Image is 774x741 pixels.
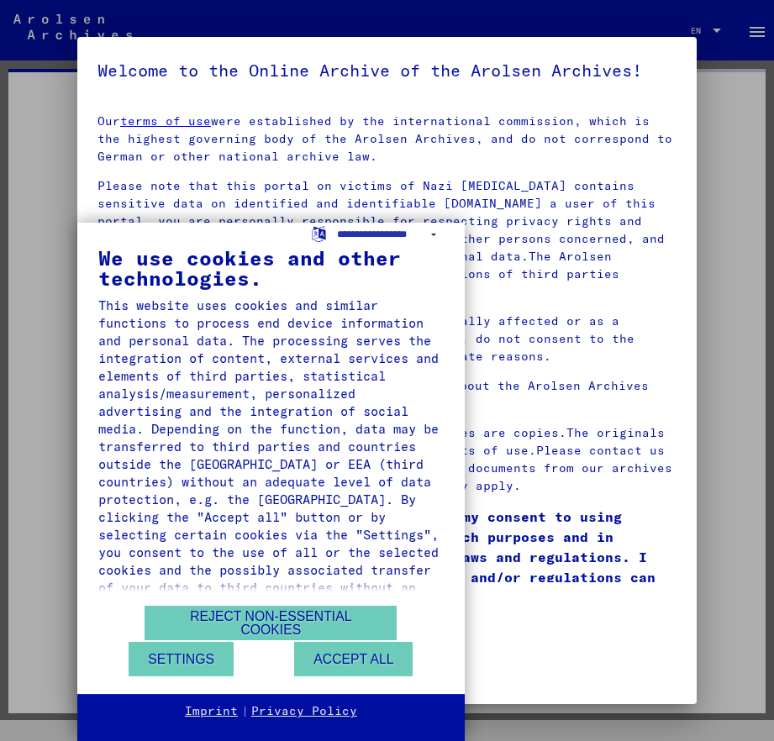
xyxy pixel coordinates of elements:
[145,606,397,640] button: Reject non-essential cookies
[185,703,238,720] a: Imprint
[251,703,357,720] a: Privacy Policy
[98,297,444,614] div: This website uses cookies and similar functions to process end device information and personal da...
[294,642,413,676] button: Accept all
[129,642,234,676] button: Settings
[98,248,444,288] div: We use cookies and other technologies.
